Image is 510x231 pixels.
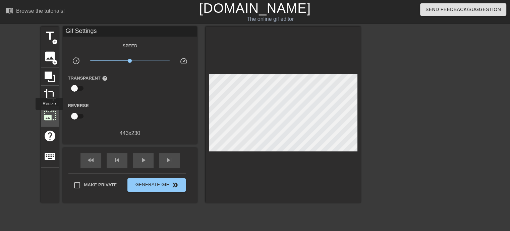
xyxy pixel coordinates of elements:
label: Reverse [68,102,89,109]
span: Send Feedback/Suggestion [426,5,501,14]
span: keyboard [44,150,56,163]
span: Make Private [84,182,117,188]
span: play_arrow [139,156,147,164]
span: add_circle [52,39,58,45]
button: Send Feedback/Suggestion [420,3,506,16]
span: skip_previous [113,156,121,164]
span: speed [180,57,188,65]
span: image [44,50,56,63]
span: title [44,30,56,42]
span: menu_book [5,6,13,14]
label: Transparent [68,75,108,82]
span: Generate Gif [130,181,183,189]
div: The online gif editor [173,15,367,23]
div: 443 x 230 [63,129,197,137]
span: fast_rewind [87,156,95,164]
button: Generate Gif [127,178,185,192]
span: skip_next [165,156,173,164]
a: Browse the tutorials! [5,6,65,17]
a: [DOMAIN_NAME] [199,1,311,15]
label: Speed [122,43,137,49]
span: photo_size_select_large [44,109,56,122]
span: help [102,76,108,81]
span: help [44,130,56,142]
span: add_circle [52,59,58,65]
div: Gif Settings [63,27,197,37]
div: Browse the tutorials! [16,8,65,14]
span: double_arrow [171,181,179,189]
span: slow_motion_video [72,57,80,65]
span: crop [44,89,56,101]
